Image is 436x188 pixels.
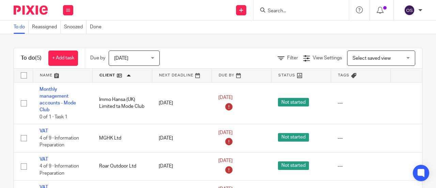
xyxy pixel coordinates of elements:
[338,163,384,170] div: ---
[40,129,48,133] a: VAT
[152,152,212,180] td: [DATE]
[114,56,128,61] span: [DATE]
[92,124,152,152] td: MGHK Ltd
[287,56,298,60] span: Filter
[278,98,309,106] span: Not started
[92,152,152,180] td: Roar Outdoor Ltd
[40,164,79,176] span: 4 of 9 · Information Preparation
[35,55,42,61] span: (5)
[40,157,48,162] a: VAT
[90,55,105,61] p: Due by
[92,82,152,124] td: Immo Hansa (UK) Limited ta Mode Club
[152,82,212,124] td: [DATE]
[218,158,233,163] span: [DATE]
[338,73,349,77] span: Tags
[48,50,78,66] a: + Add task
[90,20,105,34] a: Done
[64,20,87,34] a: Snoozed
[278,161,309,170] span: Not started
[152,124,212,152] td: [DATE]
[338,135,384,142] div: ---
[218,95,233,100] span: [DATE]
[267,8,328,14] input: Search
[278,133,309,142] span: Not started
[14,20,29,34] a: To do
[40,136,79,148] span: 4 of 9 · Information Preparation
[21,55,42,62] h1: To do
[14,5,48,15] img: Pixie
[353,56,391,61] span: Select saved view
[404,5,415,16] img: svg%3E
[32,20,61,34] a: Reassigned
[338,100,384,106] div: ---
[313,56,342,60] span: View Settings
[218,130,233,135] span: [DATE]
[40,115,67,119] span: 0 of 1 · Task 1
[40,87,76,113] a: Monthly management accounts - Mode Club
